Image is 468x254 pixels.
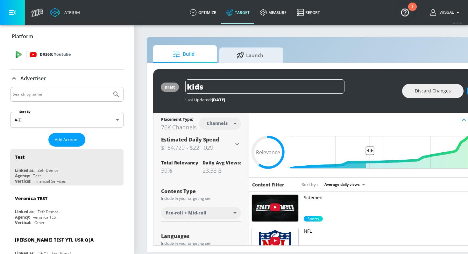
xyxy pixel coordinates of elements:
[10,191,124,227] div: Veronica TESTLinked as:Zefr DemosAgency:veronica TESTVertical:Other
[221,1,255,24] a: Target
[15,220,31,225] div: Vertical:
[34,178,66,184] div: Financial Services
[15,154,25,160] div: Test
[38,168,59,173] div: Zefr Demos
[166,210,207,216] span: Pre-roll + Mid-roll
[50,8,80,17] a: Atrium
[415,87,451,95] span: Discard Changes
[252,182,284,188] h6: Content Filter
[161,117,196,123] div: Placement Type:
[12,33,33,40] p: Platform
[304,216,323,221] div: 70.0%
[48,133,85,147] button: Add Account
[20,75,46,82] p: Advertiser
[302,182,318,187] span: Sort by
[10,112,124,128] div: A-Z
[165,84,175,90] div: draft
[40,51,71,58] p: DV360:
[304,194,462,201] p: Sidemen
[255,1,292,24] a: measure
[10,149,124,185] div: TestLinked as:Zefr DemosAgency:TestVertical:Financial Services
[54,51,71,58] p: Youtube
[161,167,198,174] div: 59%
[10,45,124,64] div: DV360: Youtube
[185,97,396,103] div: Last Updated:
[18,110,32,114] label: Sort By
[160,47,208,62] span: Build
[161,136,219,143] span: Estimated Daily Spend
[15,168,34,173] div: Linked as:
[304,216,323,221] span: Sports
[411,7,414,15] div: 1
[161,189,241,194] div: Content Type
[161,143,233,152] h3: $154,720 - $221,029
[304,228,462,250] a: NFL
[33,173,41,178] div: Test
[161,242,241,245] div: Include in your targeting set
[15,214,30,220] div: Agency:
[15,237,94,243] div: [PERSON_NAME] TEST YTL USR Q|A
[321,180,367,189] div: Average daily views
[161,123,196,131] div: 76K Channels
[430,9,462,16] button: Wissal
[15,178,31,184] div: Vertical:
[10,27,124,45] div: Platform
[396,3,414,21] button: Open Resource Center, 1 new notification
[256,150,280,155] span: Relevance
[226,47,274,63] span: Launch
[161,197,241,200] div: Include in your targeting set
[304,228,462,234] p: NFL
[15,195,47,201] div: Veronica TEST
[15,209,34,214] div: Linked as:
[33,214,58,220] div: veronica TEST
[38,209,59,214] div: Zefr Demos
[202,160,241,166] div: Daily Avg Views:
[402,84,464,98] button: Discard Changes
[292,1,325,24] a: Report
[10,69,124,87] div: Advertiser
[34,220,45,225] div: Other
[161,160,198,166] div: Total Relevancy
[15,173,30,178] div: Agency:
[13,90,109,98] input: Search by name
[203,120,231,126] div: Channels
[453,21,462,25] span: v 4.25.4
[185,1,221,24] a: optimize
[62,10,80,15] div: Atrium
[212,97,225,103] span: [DATE]
[202,167,241,174] div: 23.56 B
[437,10,454,15] span: login as: wissal.elhaddaoui@zefr.com
[252,195,298,221] img: UUDogdKl7t7NHzQ95aEwkdMw
[161,136,241,152] div: Estimated Daily Spend$154,720 - $221,029
[161,234,241,239] div: Languages
[304,194,462,216] a: Sidemen
[55,136,79,143] span: Add Account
